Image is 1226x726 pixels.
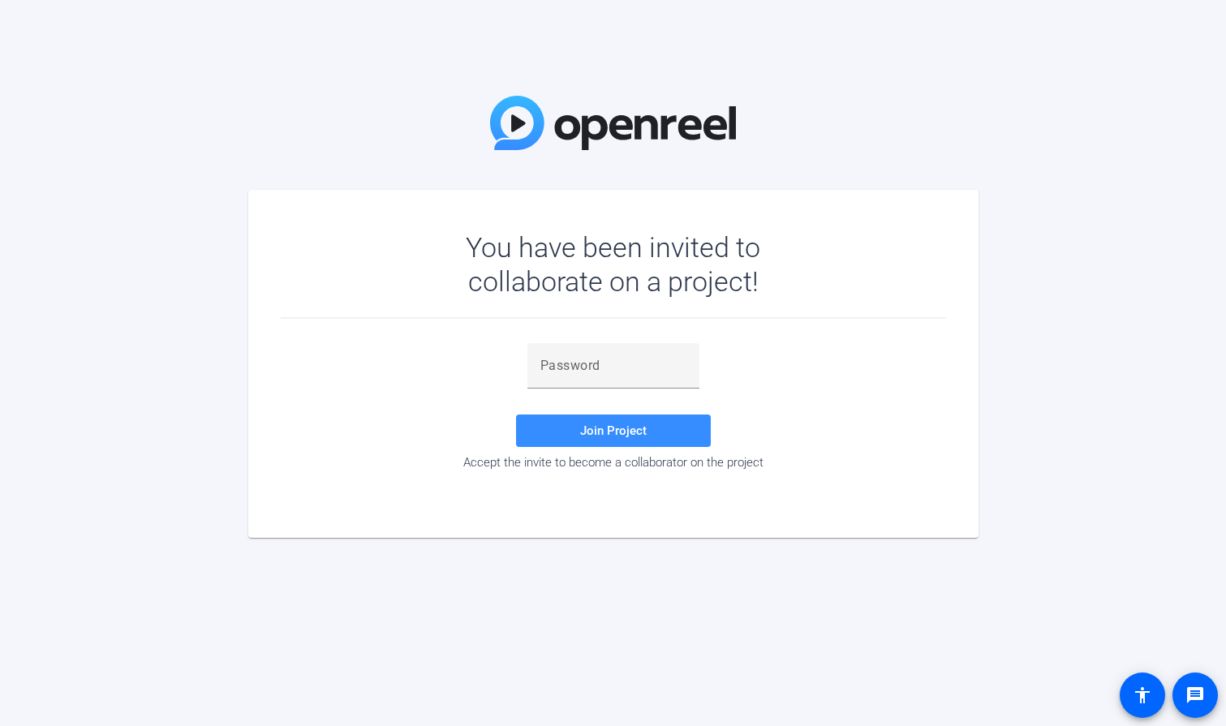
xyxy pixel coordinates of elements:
mat-icon: accessibility [1133,685,1152,705]
img: OpenReel Logo [490,96,737,150]
mat-icon: message [1185,685,1205,705]
input: Password [540,356,686,376]
div: You have been invited to collaborate on a project! [419,230,807,299]
div: Accept the invite to become a collaborator on the project [281,455,946,470]
span: Join Project [580,423,647,438]
button: Join Project [516,415,711,447]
